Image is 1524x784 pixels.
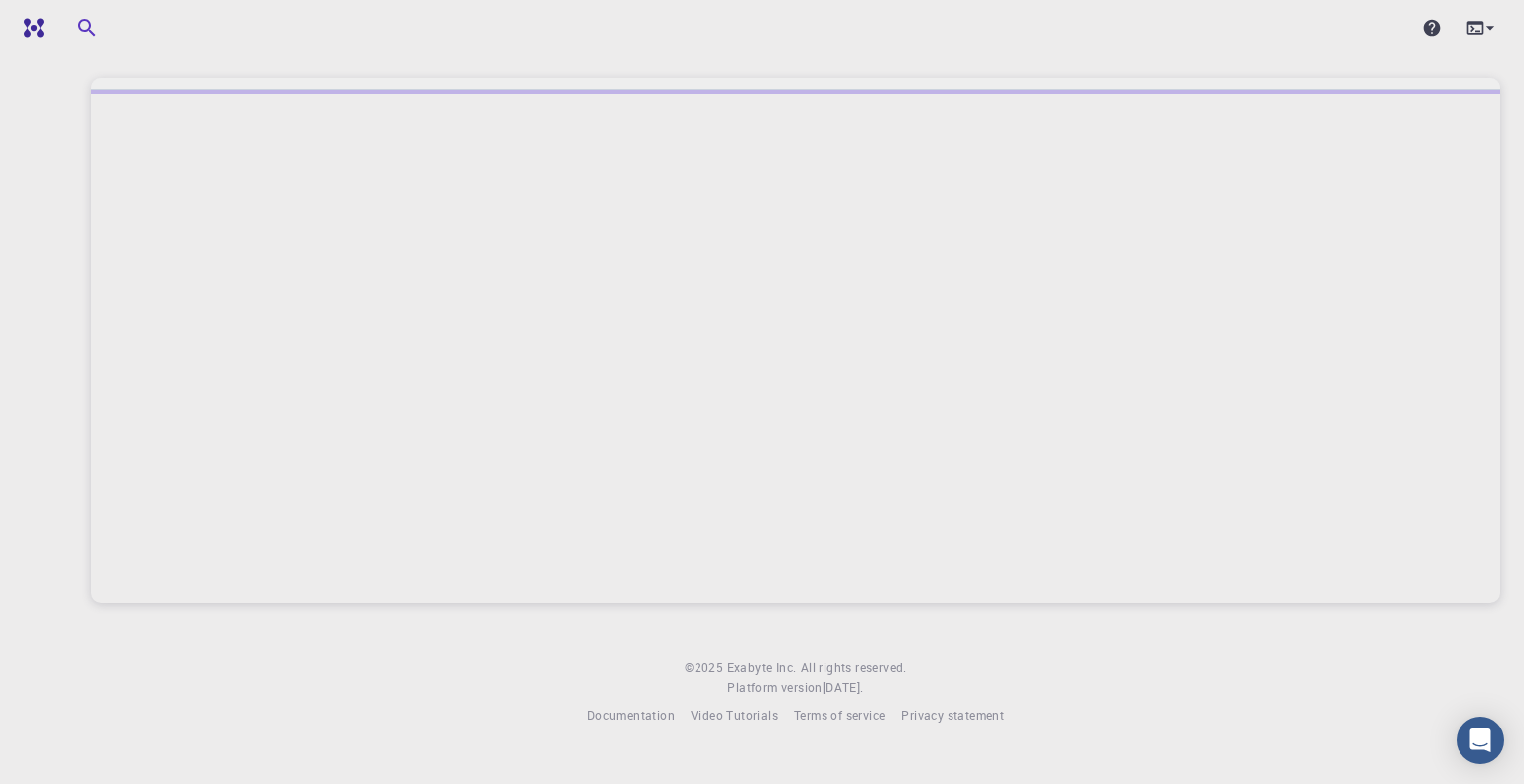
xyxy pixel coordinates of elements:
[801,658,907,678] span: All rights reserved.
[823,678,864,698] a: [DATE].
[727,678,822,698] span: Platform version
[794,706,885,726] a: Terms of service
[16,18,44,38] img: logo
[691,707,778,723] span: Video Tutorials
[823,679,864,695] span: [DATE] .
[1457,717,1504,764] div: Open Intercom Messenger
[727,658,797,678] a: Exabyte Inc.
[587,706,675,726] a: Documentation
[901,706,1004,726] a: Privacy statement
[901,707,1004,723] span: Privacy statement
[691,706,778,726] a: Video Tutorials
[587,707,675,723] span: Documentation
[727,659,797,675] span: Exabyte Inc.
[685,658,726,678] span: © 2025
[794,707,885,723] span: Terms of service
